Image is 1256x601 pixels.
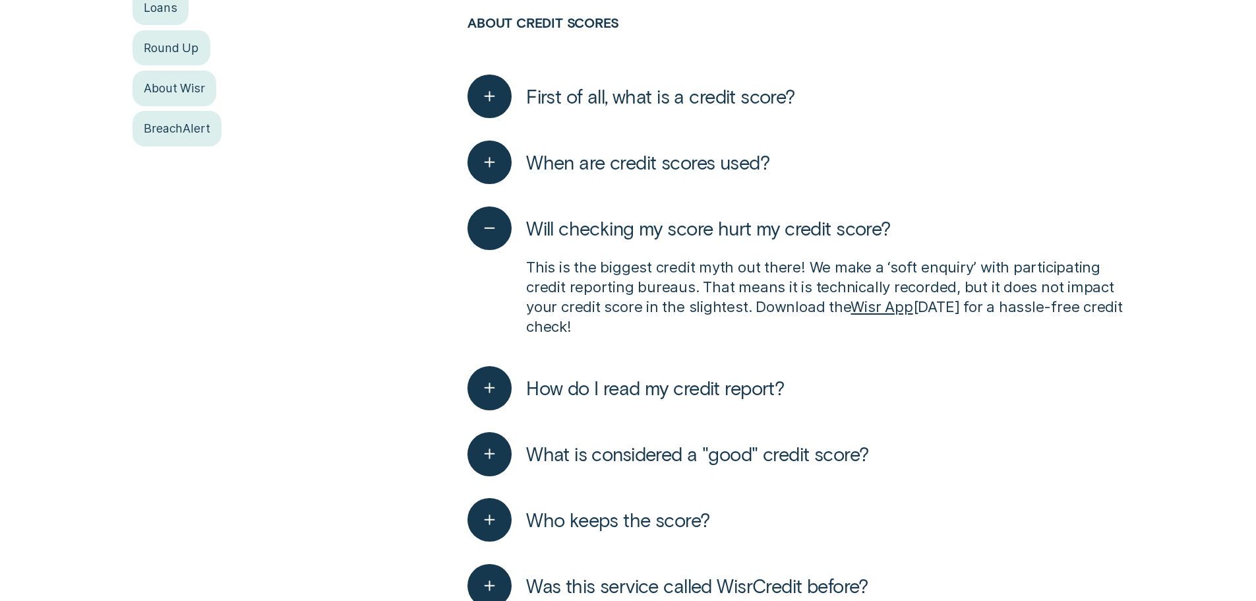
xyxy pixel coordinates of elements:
span: First of all, what is a credit score? [526,84,795,108]
button: What is considered a "good" credit score? [467,432,868,476]
span: How do I read my credit report? [526,376,784,400]
a: Wisr App [851,298,912,315]
span: What is considered a "good" credit score? [526,442,868,466]
button: How do I read my credit report? [467,366,784,410]
span: Was this service called WisrCredit before? [526,574,868,598]
a: BreachAlert [133,111,222,146]
h3: About credit scores [467,15,1123,63]
span: When are credit scores used? [526,150,769,174]
button: Who keeps the score? [467,498,709,542]
button: When are credit scores used? [467,141,769,185]
a: Round Up [133,30,210,65]
p: This is the biggest credit myth out there! We make a ‘soft enquiryʼ with participating credit rep... [526,257,1123,336]
a: About Wisr [133,71,217,106]
button: First of all, what is a credit score? [467,75,795,119]
span: Will checking my score hurt my credit score? [526,216,891,240]
span: Who keeps the score? [526,508,709,532]
button: Will checking my score hurt my credit score? [467,206,890,251]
